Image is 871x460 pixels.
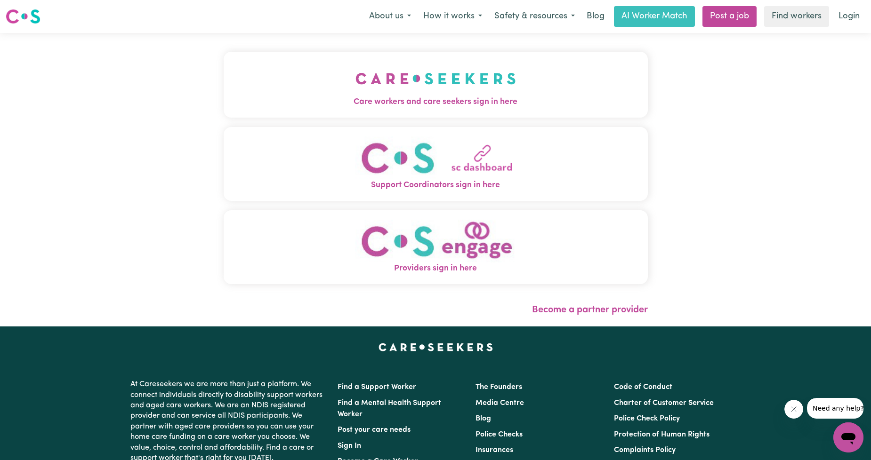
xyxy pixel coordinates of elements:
[807,398,863,419] iframe: Message from company
[224,210,648,284] button: Providers sign in here
[532,305,648,315] a: Become a partner provider
[6,6,40,27] a: Careseekers logo
[764,6,829,27] a: Find workers
[417,7,488,26] button: How it works
[379,343,493,351] a: Careseekers home page
[338,442,361,450] a: Sign In
[6,7,57,14] span: Need any help?
[614,446,676,454] a: Complaints Policy
[224,52,648,118] button: Care workers and care seekers sign in here
[476,446,513,454] a: Insurances
[614,6,695,27] a: AI Worker Match
[224,96,648,108] span: Care workers and care seekers sign in here
[476,415,491,422] a: Blog
[476,431,523,438] a: Police Checks
[614,383,672,391] a: Code of Conduct
[224,179,648,191] span: Support Coordinators sign in here
[833,6,865,27] a: Login
[224,262,648,275] span: Providers sign in here
[702,6,757,27] a: Post a job
[488,7,581,26] button: Safety & resources
[833,422,863,452] iframe: Button to launch messaging window
[338,426,411,434] a: Post your care needs
[338,399,441,418] a: Find a Mental Health Support Worker
[6,8,40,25] img: Careseekers logo
[476,383,522,391] a: The Founders
[614,431,710,438] a: Protection of Human Rights
[784,400,803,419] iframe: Close message
[338,383,416,391] a: Find a Support Worker
[614,399,714,407] a: Charter of Customer Service
[476,399,524,407] a: Media Centre
[224,127,648,201] button: Support Coordinators sign in here
[363,7,417,26] button: About us
[614,415,680,422] a: Police Check Policy
[581,6,610,27] a: Blog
